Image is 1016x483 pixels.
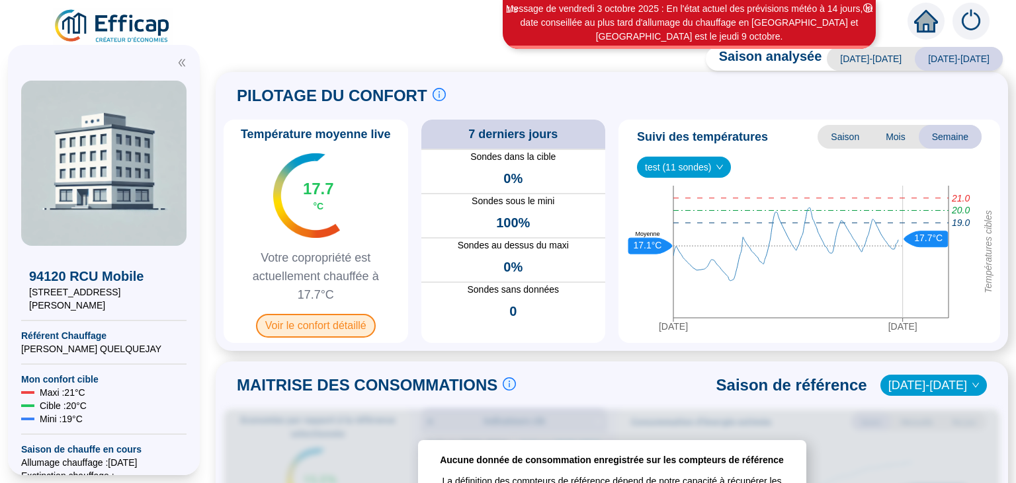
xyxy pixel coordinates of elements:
[40,386,85,399] span: Maxi : 21 °C
[421,150,606,164] span: Sondes dans la cible
[637,128,768,146] span: Suivi des températures
[29,267,179,285] span: 94120 RCU Mobile
[237,375,497,396] span: MAITRISE DES CONSOMMATIONS
[433,88,446,101] span: info-circle
[177,58,187,67] span: double-left
[972,381,980,389] span: down
[303,178,334,200] span: 17.7
[888,321,917,332] tspan: [DATE]
[634,240,662,250] text: 17.1°C
[21,373,187,386] span: Mon confort cible
[919,125,982,149] span: Semaine
[915,47,1003,71] span: [DATE]-[DATE]
[888,375,979,395] span: 2023-2024
[503,258,523,276] span: 0%
[40,412,83,426] span: Mini : 19 °C
[229,248,403,304] span: Votre copropriété est actuellement chauffée à 17.7°C
[273,153,340,238] img: indicateur températures
[659,321,688,332] tspan: [DATE]
[645,157,723,177] span: test (11 sondes)
[40,399,87,412] span: Cible : 20 °C
[914,233,943,243] text: 17.7°C
[716,375,867,396] span: Saison de référence
[440,453,784,466] span: Aucune donnée de consommation enregistrée sur les compteurs de référence
[914,9,938,33] span: home
[21,469,187,482] span: Exctinction chauffage : --
[21,342,187,355] span: [PERSON_NAME] QUELQUEJAY
[53,8,173,45] img: efficap energie logo
[818,125,872,149] span: Saison
[951,193,970,204] tspan: 21.0
[21,443,187,456] span: Saison de chauffe en cours
[983,210,994,293] tspan: Températures cibles
[863,3,872,13] span: close-circle
[503,169,523,188] span: 0%
[237,85,427,106] span: PILOTAGE DU CONFORT
[635,231,659,237] text: Moyenne
[952,217,970,228] tspan: 19.0
[716,163,724,171] span: down
[872,125,919,149] span: Mois
[421,283,606,297] span: Sondes sans données
[233,125,399,143] span: Température moyenne live
[706,47,822,71] span: Saison analysée
[506,5,518,15] i: 1 / 3
[29,285,179,312] span: [STREET_ADDRESS][PERSON_NAME]
[503,377,516,390] span: info-circle
[505,2,874,44] div: Message de vendredi 3 octobre 2025 : En l'état actuel des prévisions météo à 14 jours, la date co...
[827,47,915,71] span: [DATE]-[DATE]
[21,456,187,469] span: Allumage chauffage : [DATE]
[468,125,558,143] span: 7 derniers jours
[421,194,606,208] span: Sondes sous le mini
[313,200,323,213] span: °C
[421,239,606,252] span: Sondes au dessus du maxi
[951,205,970,215] tspan: 20.0
[21,329,187,342] span: Référent Chauffage
[509,302,517,320] span: 0
[496,213,530,232] span: 100%
[256,314,376,338] span: Voir le confort détaillé
[952,3,990,40] img: alerts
